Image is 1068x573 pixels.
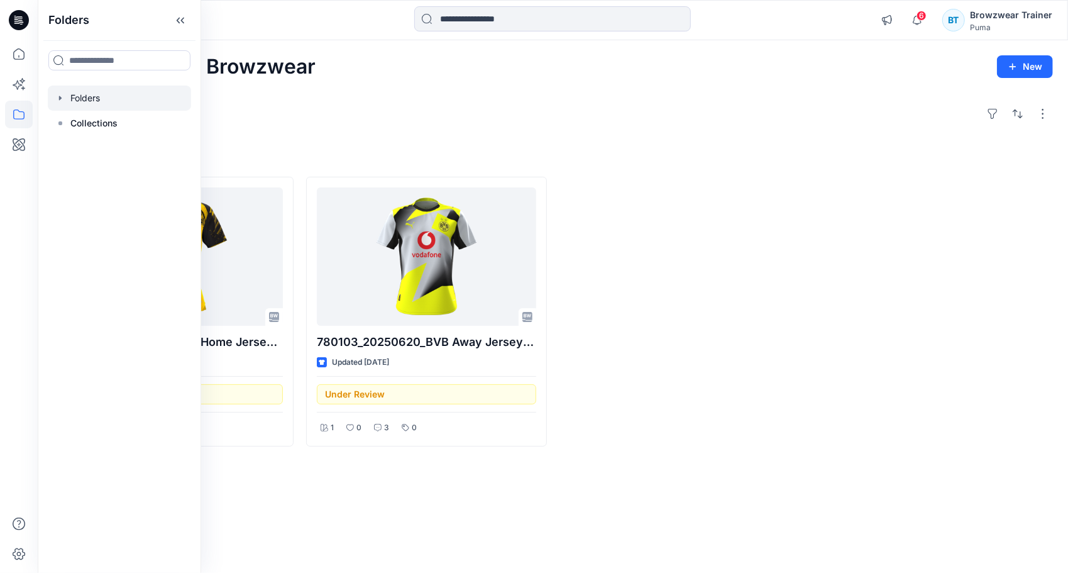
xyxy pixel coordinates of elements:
[917,11,927,21] span: 6
[356,421,361,435] p: 0
[384,421,389,435] p: 3
[332,356,389,369] p: Updated [DATE]
[70,116,118,131] p: Collections
[53,149,1053,164] h4: Styles
[412,421,417,435] p: 0
[970,23,1052,32] div: Puma
[997,55,1053,78] button: New
[317,333,536,351] p: 780103_20250620_BVB Away Jersey Authentic
[331,421,334,435] p: 1
[317,187,536,326] a: 780103_20250620_BVB Away Jersey Authentic
[970,8,1052,23] div: Browzwear Trainer
[942,9,965,31] div: BT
